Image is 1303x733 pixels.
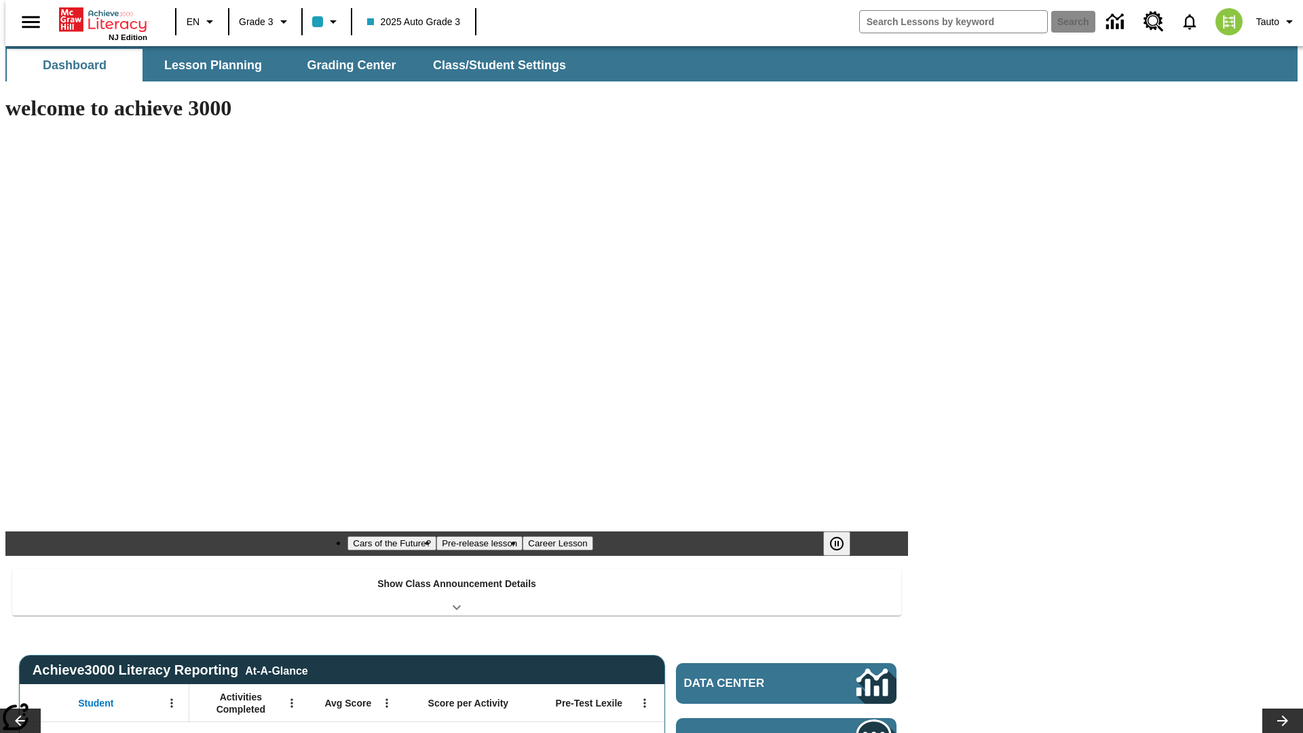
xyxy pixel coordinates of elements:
span: Achieve3000 Literacy Reporting [33,662,308,678]
span: EN [187,15,200,29]
div: SubNavbar [5,46,1298,81]
button: Lesson Planning [145,49,281,81]
button: Pause [823,531,850,556]
button: Open Menu [377,693,397,713]
input: search field [860,11,1047,33]
span: Data Center [684,677,811,690]
button: Open Menu [635,693,655,713]
button: Open side menu [11,2,51,42]
button: Dashboard [7,49,143,81]
button: Profile/Settings [1251,10,1303,34]
h1: welcome to achieve 3000 [5,96,908,121]
span: Tauto [1256,15,1279,29]
a: Data Center [1098,3,1135,41]
a: Resource Center, Will open in new tab [1135,3,1172,40]
div: SubNavbar [5,49,578,81]
button: Slide 1 Cars of the Future? [347,536,436,550]
button: Grading Center [284,49,419,81]
span: NJ Edition [109,33,147,41]
div: At-A-Glance [245,662,307,677]
div: Show Class Announcement Details [12,569,901,616]
button: Slide 3 Career Lesson [523,536,592,550]
button: Open Menu [162,693,182,713]
span: Avg Score [324,697,371,709]
p: Show Class Announcement Details [377,577,536,591]
button: Slide 2 Pre-release lesson [436,536,523,550]
span: Pre-Test Lexile [556,697,623,709]
button: Select a new avatar [1207,4,1251,39]
span: Grade 3 [239,15,273,29]
button: Class color is light blue. Change class color [307,10,347,34]
img: avatar image [1215,8,1243,35]
a: Data Center [676,663,896,704]
button: Open Menu [282,693,302,713]
a: Home [59,6,147,33]
span: 2025 Auto Grade 3 [367,15,461,29]
span: Student [78,697,113,709]
div: Pause [823,531,864,556]
button: Grade: Grade 3, Select a grade [233,10,297,34]
button: Lesson carousel, Next [1262,709,1303,733]
button: Class/Student Settings [422,49,577,81]
a: Notifications [1172,4,1207,39]
span: Score per Activity [428,697,509,709]
button: Language: EN, Select a language [181,10,224,34]
div: Home [59,5,147,41]
span: Activities Completed [196,691,286,715]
